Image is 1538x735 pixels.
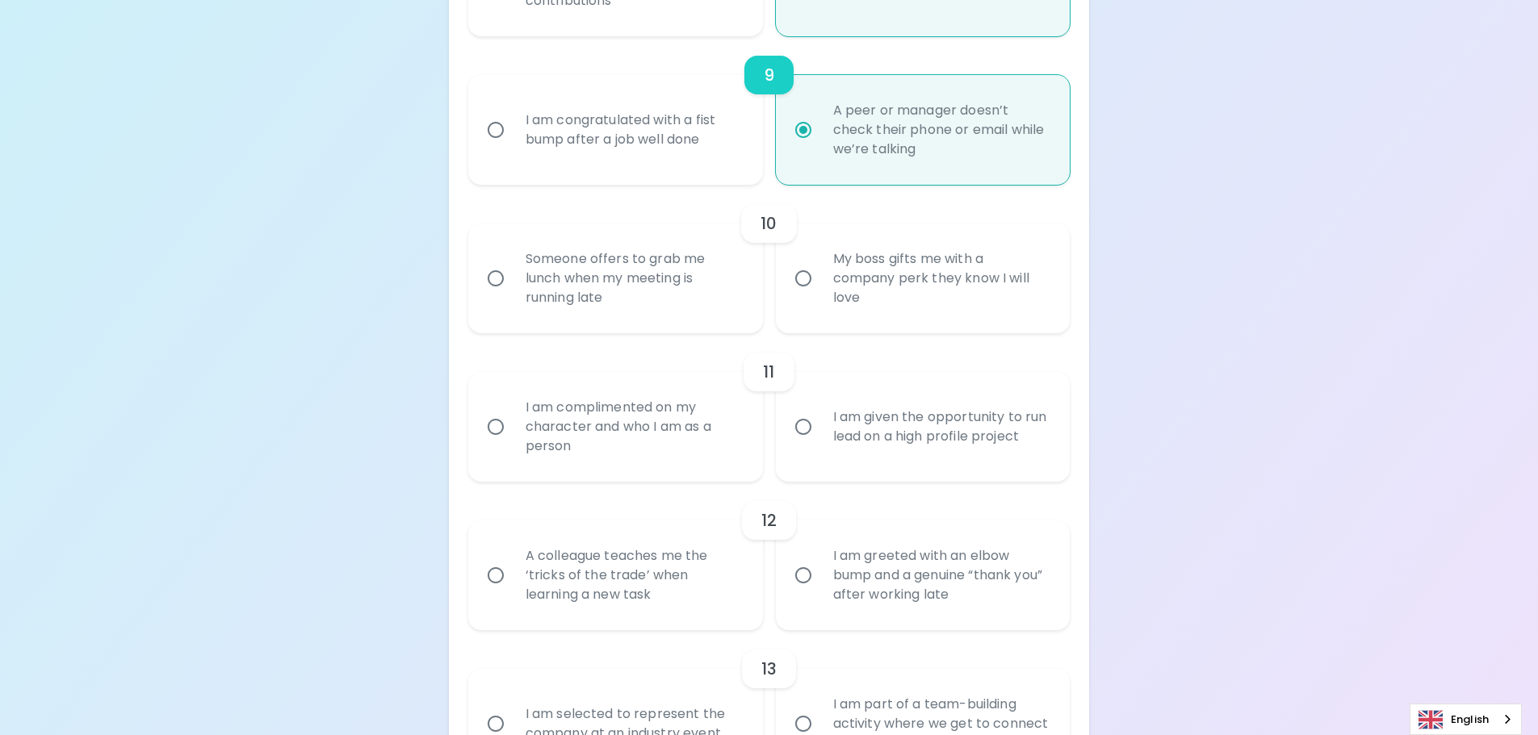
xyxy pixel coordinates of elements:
[761,507,777,533] h6: 12
[764,62,774,88] h6: 9
[1410,704,1522,735] aside: Language selected: English
[468,482,1071,630] div: choice-group-check
[820,230,1062,327] div: My boss gifts me with a company perk they know I will love
[1410,704,1522,735] div: Language
[763,359,774,385] h6: 11
[468,36,1071,185] div: choice-group-check
[820,527,1062,624] div: I am greeted with an elbow bump and a genuine “thank you” after working late
[761,211,777,236] h6: 10
[761,656,777,682] h6: 13
[513,527,754,624] div: A colleague teaches me the ‘tricks of the trade’ when learning a new task
[513,91,754,169] div: I am congratulated with a fist bump after a job well done
[513,230,754,327] div: Someone offers to grab me lunch when my meeting is running late
[820,81,1062,178] div: A peer or manager doesn’t check their phone or email while we’re talking
[468,185,1071,333] div: choice-group-check
[513,378,754,475] div: I am complimented on my character and who I am as a person
[468,333,1071,482] div: choice-group-check
[1410,704,1521,734] a: English
[820,388,1062,466] div: I am given the opportunity to run lead on a high profile project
